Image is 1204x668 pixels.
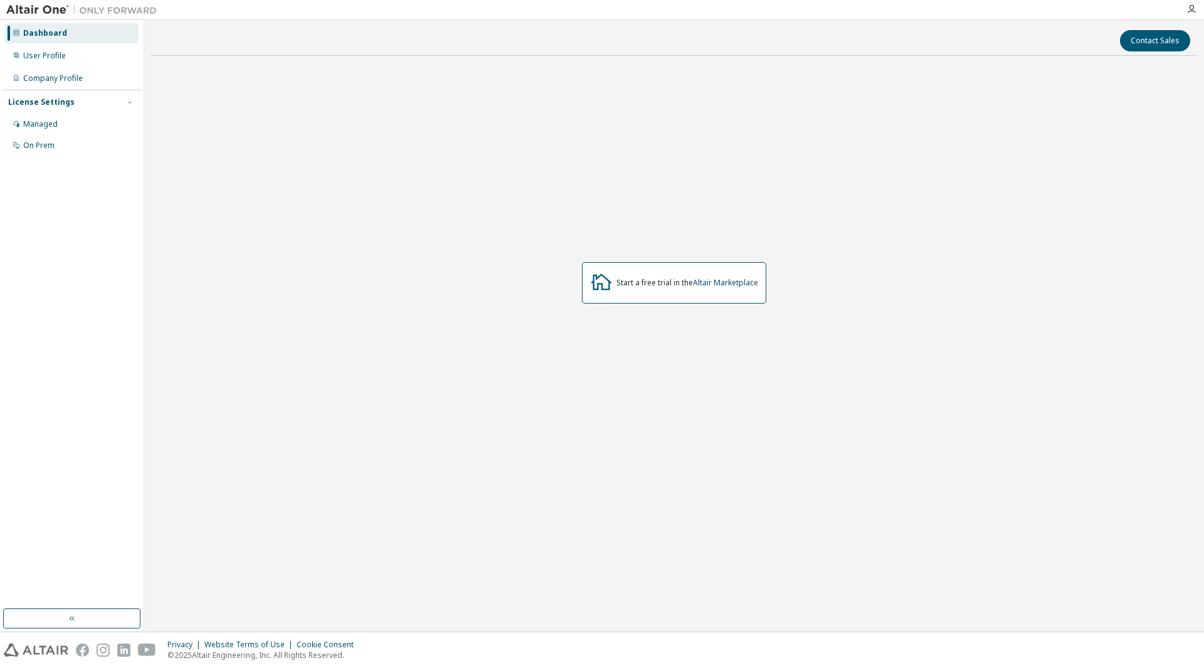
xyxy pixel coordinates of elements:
img: linkedin.svg [117,644,130,657]
p: © 2025 Altair Engineering, Inc. All Rights Reserved. [167,650,361,660]
div: Dashboard [23,28,67,38]
div: User Profile [23,51,66,61]
button: Contact Sales [1120,30,1190,51]
a: Altair Marketplace [693,277,758,288]
div: Start a free trial in the [616,278,758,288]
img: instagram.svg [97,644,110,657]
div: Managed [23,119,58,129]
img: facebook.svg [76,644,89,657]
div: Cookie Consent [297,640,361,650]
img: altair_logo.svg [4,644,68,657]
div: Website Terms of Use [204,640,297,650]
img: Altair One [6,4,163,16]
img: youtube.svg [138,644,156,657]
div: License Settings [8,97,75,107]
div: Privacy [167,640,204,650]
div: On Prem [23,140,55,151]
div: Company Profile [23,73,83,83]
